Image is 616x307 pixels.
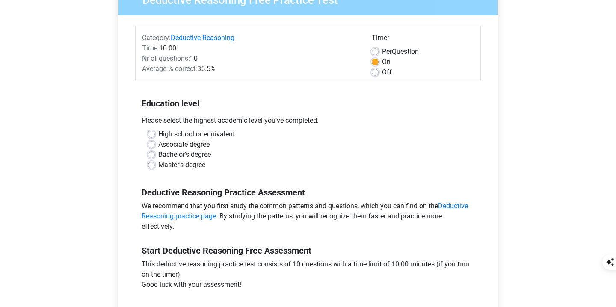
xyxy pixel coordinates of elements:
[158,160,205,170] label: Master's degree
[142,245,474,256] h5: Start Deductive Reasoning Free Assessment
[142,187,474,198] h5: Deductive Reasoning Practice Assessment
[142,95,474,112] h5: Education level
[382,57,391,67] label: On
[382,47,392,56] span: Per
[142,54,190,62] span: Nr of questions:
[372,33,474,47] div: Timer
[142,44,159,52] span: Time:
[382,67,392,77] label: Off
[142,65,197,73] span: Average % correct:
[171,34,234,42] a: Deductive Reasoning
[136,43,365,53] div: 10:00
[382,47,419,57] label: Question
[135,115,481,129] div: Please select the highest academic level you’ve completed.
[136,53,365,64] div: 10
[142,34,171,42] span: Category:
[158,150,211,160] label: Bachelor's degree
[158,139,210,150] label: Associate degree
[136,64,365,74] div: 35.5%
[158,129,235,139] label: High school or equivalent
[135,259,481,293] div: This deductive reasoning practice test consists of 10 questions with a time limit of 10:00 minute...
[135,201,481,235] div: We recommend that you first study the common patterns and questions, which you can find on the . ...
